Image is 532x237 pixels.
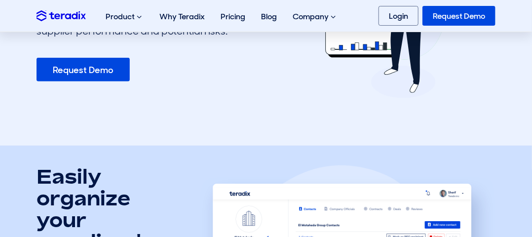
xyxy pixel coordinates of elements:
a: Pricing [213,1,253,32]
div: Company [285,1,345,33]
div: Product [98,1,152,33]
a: Why Teradix [152,1,213,32]
a: Login [379,6,418,26]
a: Request Demo [422,6,495,26]
img: Teradix logo [37,10,86,21]
a: Request Demo [37,58,130,81]
a: Blog [253,1,285,32]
